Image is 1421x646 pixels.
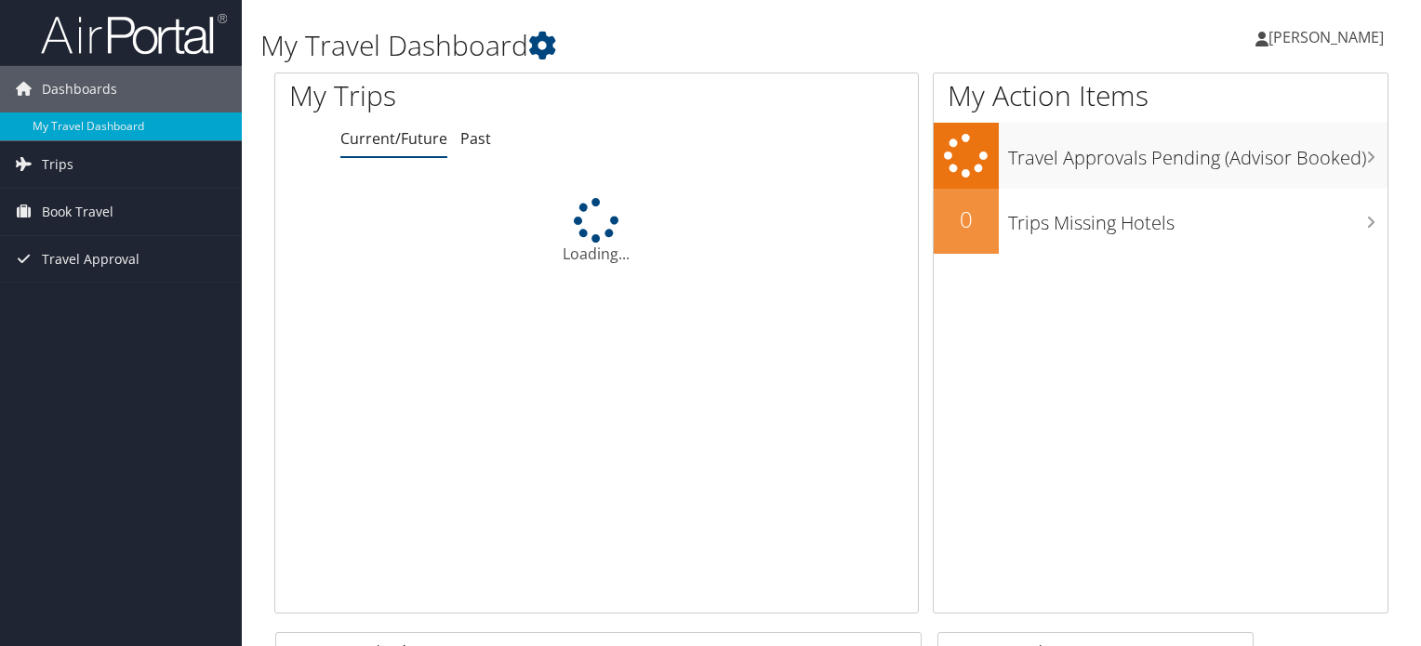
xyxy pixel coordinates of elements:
[1008,201,1388,236] h3: Trips Missing Hotels
[260,26,1022,65] h1: My Travel Dashboard
[460,128,491,149] a: Past
[1268,27,1384,47] span: [PERSON_NAME]
[42,236,139,283] span: Travel Approval
[1255,9,1402,65] a: [PERSON_NAME]
[340,128,447,149] a: Current/Future
[41,12,227,56] img: airportal-logo.png
[42,66,117,112] span: Dashboards
[42,189,113,235] span: Book Travel
[289,76,636,115] h1: My Trips
[934,189,1388,254] a: 0Trips Missing Hotels
[275,198,918,265] div: Loading...
[934,123,1388,189] a: Travel Approvals Pending (Advisor Booked)
[934,76,1388,115] h1: My Action Items
[934,204,999,235] h2: 0
[42,141,73,188] span: Trips
[1008,136,1388,171] h3: Travel Approvals Pending (Advisor Booked)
